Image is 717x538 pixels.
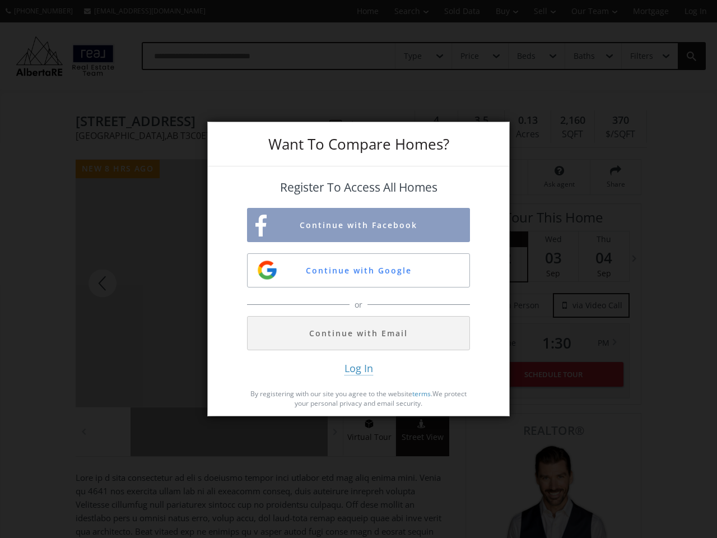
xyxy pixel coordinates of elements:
p: By registering with our site you agree to the website . We protect your personal privacy and emai... [247,389,470,408]
h3: Want To Compare Homes? [247,137,470,151]
button: Continue with Google [247,253,470,287]
img: google-sign-up [256,259,278,281]
a: terms [412,389,431,398]
span: Log In [344,361,373,375]
button: Continue with Facebook [247,208,470,242]
button: Continue with Email [247,316,470,350]
img: facebook-sign-up [255,215,267,236]
h4: Register To Access All Homes [247,181,470,194]
span: or [352,299,365,310]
